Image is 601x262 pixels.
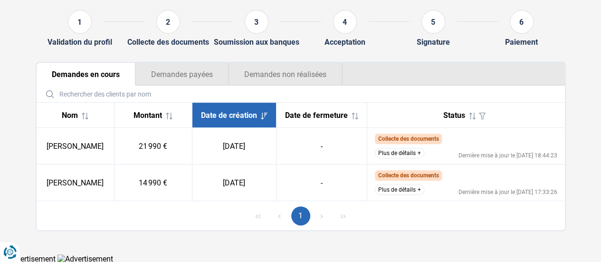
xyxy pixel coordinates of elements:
[37,63,135,86] button: Demandes en cours
[68,10,92,34] div: 1
[510,10,534,34] div: 6
[378,172,439,179] span: Collecte des documents
[291,206,310,225] button: Page 1
[40,86,561,102] input: Rechercher des clients par nom
[229,63,343,86] button: Demandes non réalisées
[62,111,78,120] span: Nom
[156,10,180,34] div: 2
[114,165,192,201] td: 14 990 €
[375,184,424,195] button: Plus de détails
[421,10,445,34] div: 5
[333,10,357,34] div: 4
[134,111,162,120] span: Montant
[192,128,276,165] td: [DATE]
[37,128,114,165] td: [PERSON_NAME]
[192,165,276,201] td: [DATE]
[276,128,367,165] td: -
[201,111,257,120] span: Date de création
[458,153,557,158] div: Dernière mise à jour le [DATE] 18:44:23
[127,38,209,47] div: Collecte des documents
[378,136,439,142] span: Collecte des documents
[285,111,348,120] span: Date de fermeture
[248,206,267,225] button: First Page
[214,38,299,47] div: Soumission aux banques
[37,165,114,201] td: [PERSON_NAME]
[48,38,112,47] div: Validation du profil
[443,111,465,120] span: Status
[375,148,424,158] button: Plus de détails
[417,38,450,47] div: Signature
[334,206,353,225] button: Last Page
[135,63,229,86] button: Demandes payées
[505,38,538,47] div: Paiement
[245,10,268,34] div: 3
[458,189,557,195] div: Dernière mise à jour le [DATE] 17:33:26
[276,165,367,201] td: -
[114,128,192,165] td: 21 990 €
[270,206,289,225] button: Previous Page
[312,206,331,225] button: Next Page
[324,38,365,47] div: Acceptation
